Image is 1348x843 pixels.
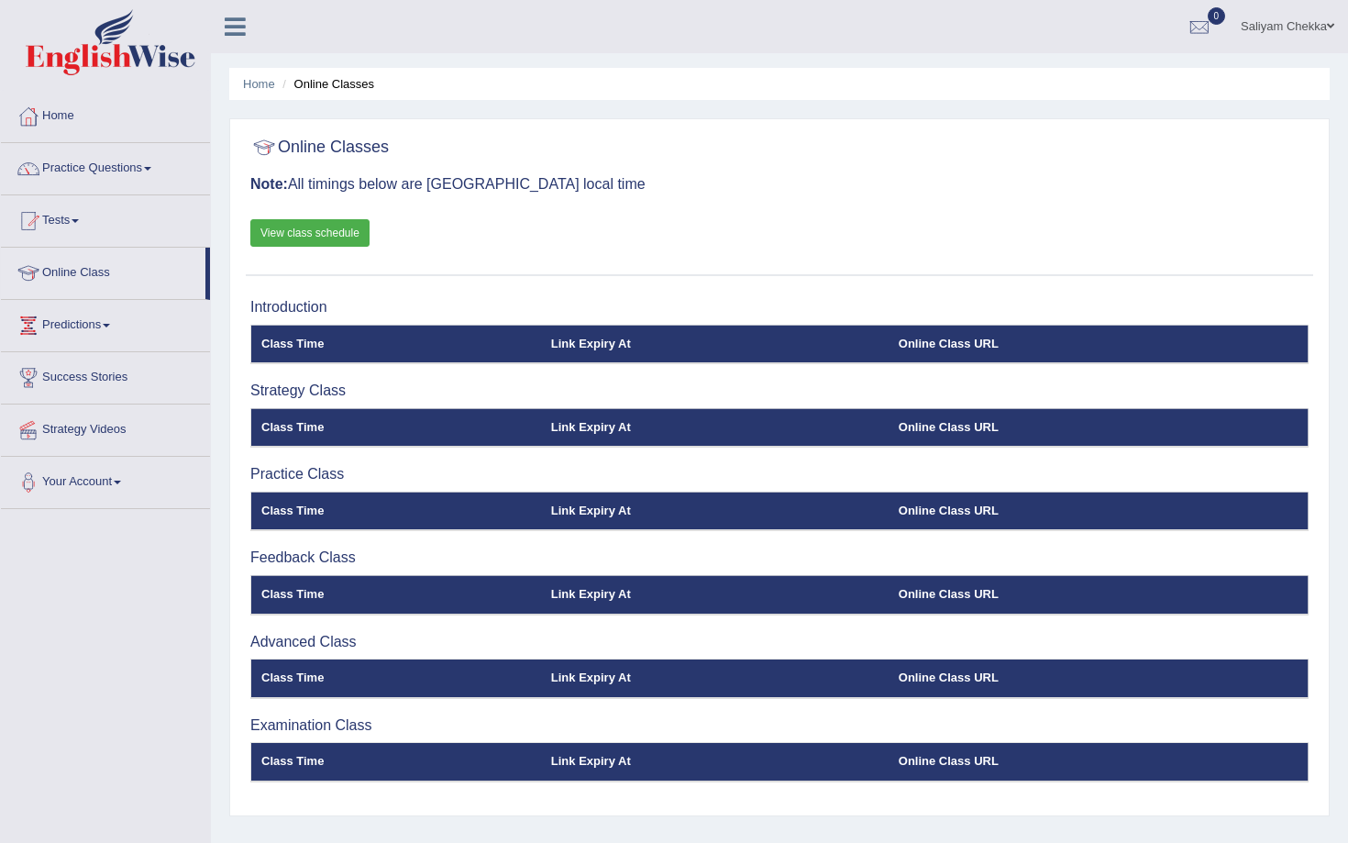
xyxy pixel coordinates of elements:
th: Link Expiry At [541,660,889,698]
th: Link Expiry At [541,743,889,782]
th: Class Time [251,575,541,614]
th: Online Class URL [889,743,1309,782]
a: Strategy Videos [1,405,210,450]
th: Link Expiry At [541,575,889,614]
span: 0 [1208,7,1226,25]
a: Success Stories [1,352,210,398]
h3: All timings below are [GEOGRAPHIC_DATA] local time [250,176,1309,193]
a: Your Account [1,457,210,503]
th: Class Time [251,325,541,363]
h3: Practice Class [250,466,1309,483]
th: Link Expiry At [541,492,889,530]
a: View class schedule [250,219,370,247]
th: Class Time [251,743,541,782]
a: Online Class [1,248,205,294]
th: Class Time [251,660,541,698]
th: Online Class URL [889,492,1309,530]
th: Online Class URL [889,408,1309,447]
h3: Feedback Class [250,549,1309,566]
th: Class Time [251,408,541,447]
h3: Strategy Class [250,383,1309,399]
th: Link Expiry At [541,325,889,363]
b: Note: [250,176,288,192]
th: Online Class URL [889,325,1309,363]
th: Online Class URL [889,575,1309,614]
li: Online Classes [278,75,374,93]
th: Class Time [251,492,541,530]
h3: Examination Class [250,717,1309,734]
h2: Online Classes [250,134,389,161]
h3: Advanced Class [250,634,1309,650]
a: Tests [1,195,210,241]
h3: Introduction [250,299,1309,316]
a: Predictions [1,300,210,346]
a: Home [243,77,275,91]
th: Online Class URL [889,660,1309,698]
a: Home [1,91,210,137]
a: Practice Questions [1,143,210,189]
th: Link Expiry At [541,408,889,447]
